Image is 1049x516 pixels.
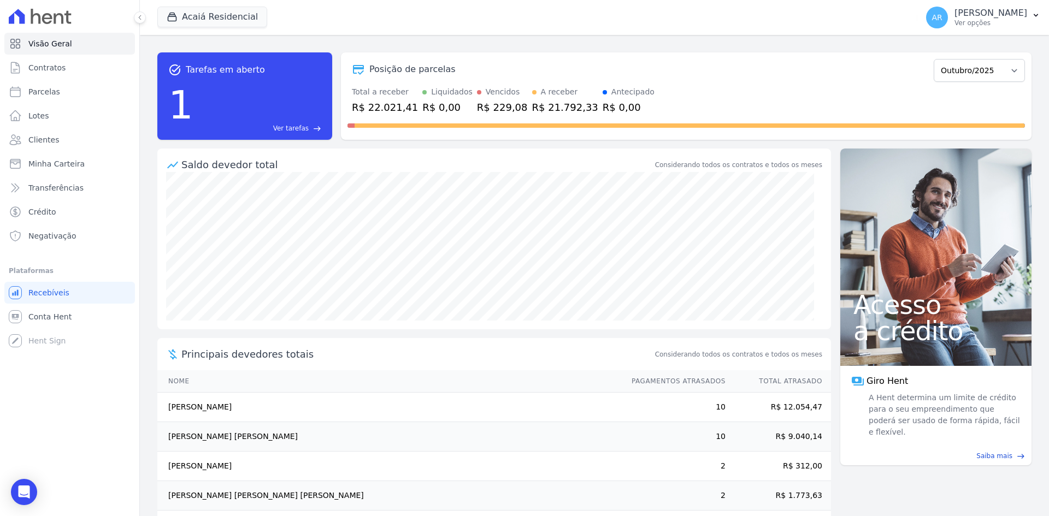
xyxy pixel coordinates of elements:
a: Conta Hent [4,306,135,328]
th: Total Atrasado [726,370,831,393]
td: 2 [621,481,726,511]
td: [PERSON_NAME] [PERSON_NAME] [157,422,621,452]
div: R$ 21.792,33 [532,100,598,115]
div: Vencidos [486,86,520,98]
button: AR [PERSON_NAME] Ver opções [917,2,1049,33]
div: 1 [168,76,193,133]
p: [PERSON_NAME] [954,8,1027,19]
td: R$ 12.054,47 [726,393,831,422]
div: Open Intercom Messenger [11,479,37,505]
a: Recebíveis [4,282,135,304]
td: 10 [621,393,726,422]
span: Minha Carteira [28,158,85,169]
span: Lotes [28,110,49,121]
span: task_alt [168,63,181,76]
td: [PERSON_NAME] [PERSON_NAME] [PERSON_NAME] [157,481,621,511]
div: Plataformas [9,264,131,277]
span: Ver tarefas [273,123,309,133]
div: R$ 0,00 [422,100,473,115]
span: Conta Hent [28,311,72,322]
a: Crédito [4,201,135,223]
div: Saldo devedor total [181,157,653,172]
span: Acesso [853,292,1018,318]
span: Principais devedores totais [181,347,653,361]
a: Transferências [4,177,135,199]
span: Clientes [28,134,59,145]
span: A Hent determina um limite de crédito para o seu empreendimento que poderá ser usado de forma ráp... [867,392,1021,438]
a: Visão Geral [4,33,135,55]
span: Contratos [28,62,66,73]
a: Saiba mais east [847,451,1025,461]
span: Negativação [28,230,76,241]
div: A receber [541,86,578,98]
span: AR [932,14,942,21]
td: [PERSON_NAME] [157,452,621,481]
span: Crédito [28,206,56,217]
span: east [1017,452,1025,460]
td: R$ 1.773,63 [726,481,831,511]
td: R$ 312,00 [726,452,831,481]
td: [PERSON_NAME] [157,393,621,422]
td: R$ 9.040,14 [726,422,831,452]
div: R$ 229,08 [477,100,528,115]
span: Saiba mais [976,451,1012,461]
td: 10 [621,422,726,452]
div: Considerando todos os contratos e todos os meses [655,160,822,170]
div: Antecipado [611,86,655,98]
div: Total a receber [352,86,418,98]
a: Negativação [4,225,135,247]
a: Minha Carteira [4,153,135,175]
a: Lotes [4,105,135,127]
td: 2 [621,452,726,481]
a: Ver tarefas east [198,123,321,133]
span: Considerando todos os contratos e todos os meses [655,349,822,359]
th: Pagamentos Atrasados [621,370,726,393]
div: R$ 0,00 [603,100,655,115]
span: Recebíveis [28,287,69,298]
span: Tarefas em aberto [186,63,265,76]
span: Giro Hent [867,375,908,388]
span: a crédito [853,318,1018,344]
span: Parcelas [28,86,60,97]
span: Transferências [28,182,84,193]
div: Posição de parcelas [369,63,456,76]
span: Visão Geral [28,38,72,49]
a: Parcelas [4,81,135,103]
span: east [313,124,321,133]
div: Liquidados [431,86,473,98]
div: R$ 22.021,41 [352,100,418,115]
p: Ver opções [954,19,1027,27]
th: Nome [157,370,621,393]
a: Contratos [4,57,135,79]
button: Acaiá Residencial [157,7,267,27]
a: Clientes [4,129,135,151]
